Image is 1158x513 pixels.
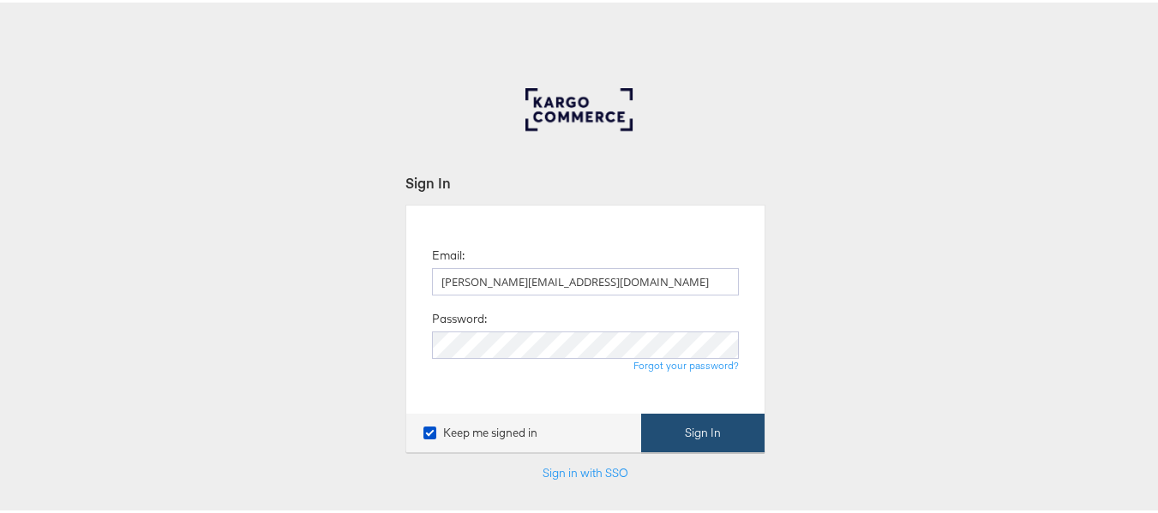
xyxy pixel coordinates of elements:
[423,422,537,438] label: Keep me signed in
[543,462,628,478] a: Sign in with SSO
[633,356,739,369] a: Forgot your password?
[641,411,765,450] button: Sign In
[405,170,765,190] div: Sign In
[432,265,739,293] input: Email
[432,308,487,325] label: Password:
[432,245,465,261] label: Email:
